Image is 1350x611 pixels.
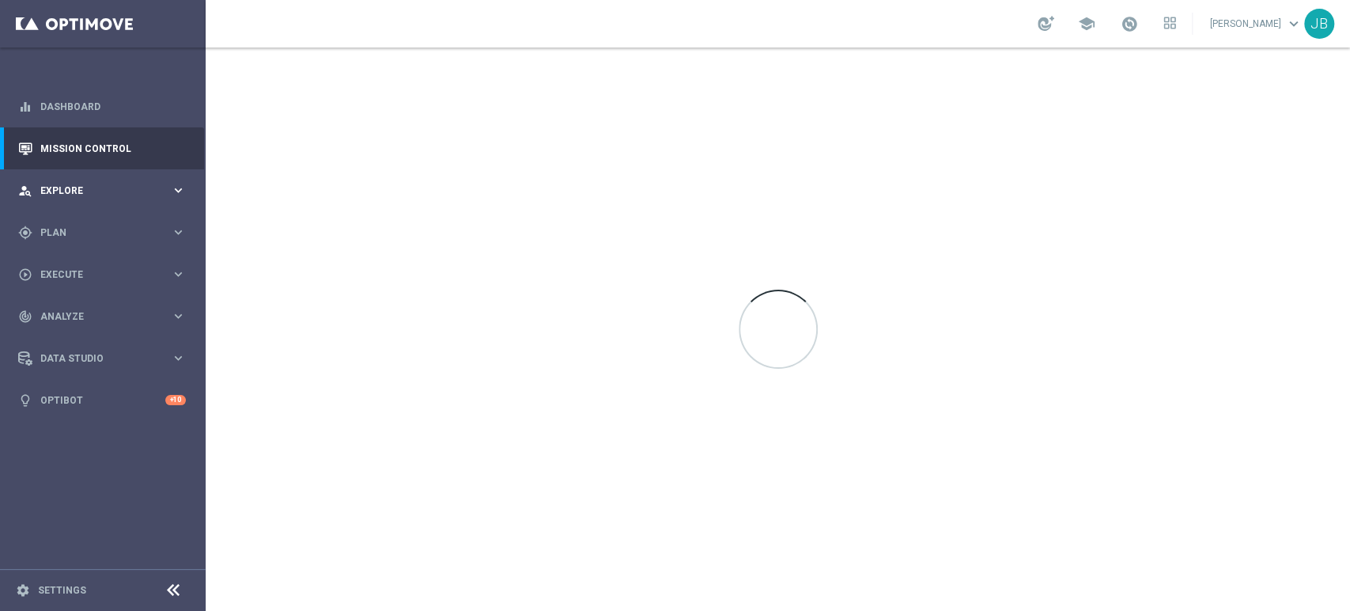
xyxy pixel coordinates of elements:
[40,354,171,363] span: Data Studio
[40,127,186,169] a: Mission Control
[18,393,32,408] i: lightbulb
[171,351,186,366] i: keyboard_arrow_right
[1078,15,1095,32] span: school
[40,379,165,421] a: Optibot
[17,310,187,323] button: track_changes Analyze keyboard_arrow_right
[40,270,171,279] span: Execute
[17,226,187,239] button: gps_fixed Plan keyboard_arrow_right
[40,186,171,195] span: Explore
[18,226,32,240] i: gps_fixed
[18,309,32,324] i: track_changes
[18,100,32,114] i: equalizer
[17,184,187,197] button: person_search Explore keyboard_arrow_right
[18,184,171,198] div: Explore
[17,142,187,155] button: Mission Control
[40,312,171,321] span: Analyze
[171,267,186,282] i: keyboard_arrow_right
[171,183,186,198] i: keyboard_arrow_right
[18,85,186,127] div: Dashboard
[18,184,32,198] i: person_search
[18,309,171,324] div: Analyze
[171,225,186,240] i: keyboard_arrow_right
[165,395,186,405] div: +10
[18,351,171,366] div: Data Studio
[18,127,186,169] div: Mission Control
[17,268,187,281] button: play_circle_outline Execute keyboard_arrow_right
[1208,12,1304,36] a: [PERSON_NAME]keyboard_arrow_down
[40,85,186,127] a: Dashboard
[16,583,30,598] i: settings
[1304,9,1334,39] div: JB
[171,309,186,324] i: keyboard_arrow_right
[17,394,187,407] button: lightbulb Optibot +10
[18,268,32,282] i: play_circle_outline
[18,379,186,421] div: Optibot
[1285,15,1303,32] span: keyboard_arrow_down
[17,101,187,113] button: equalizer Dashboard
[38,586,86,595] a: Settings
[18,268,171,282] div: Execute
[40,228,171,237] span: Plan
[18,226,171,240] div: Plan
[17,352,187,365] button: Data Studio keyboard_arrow_right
